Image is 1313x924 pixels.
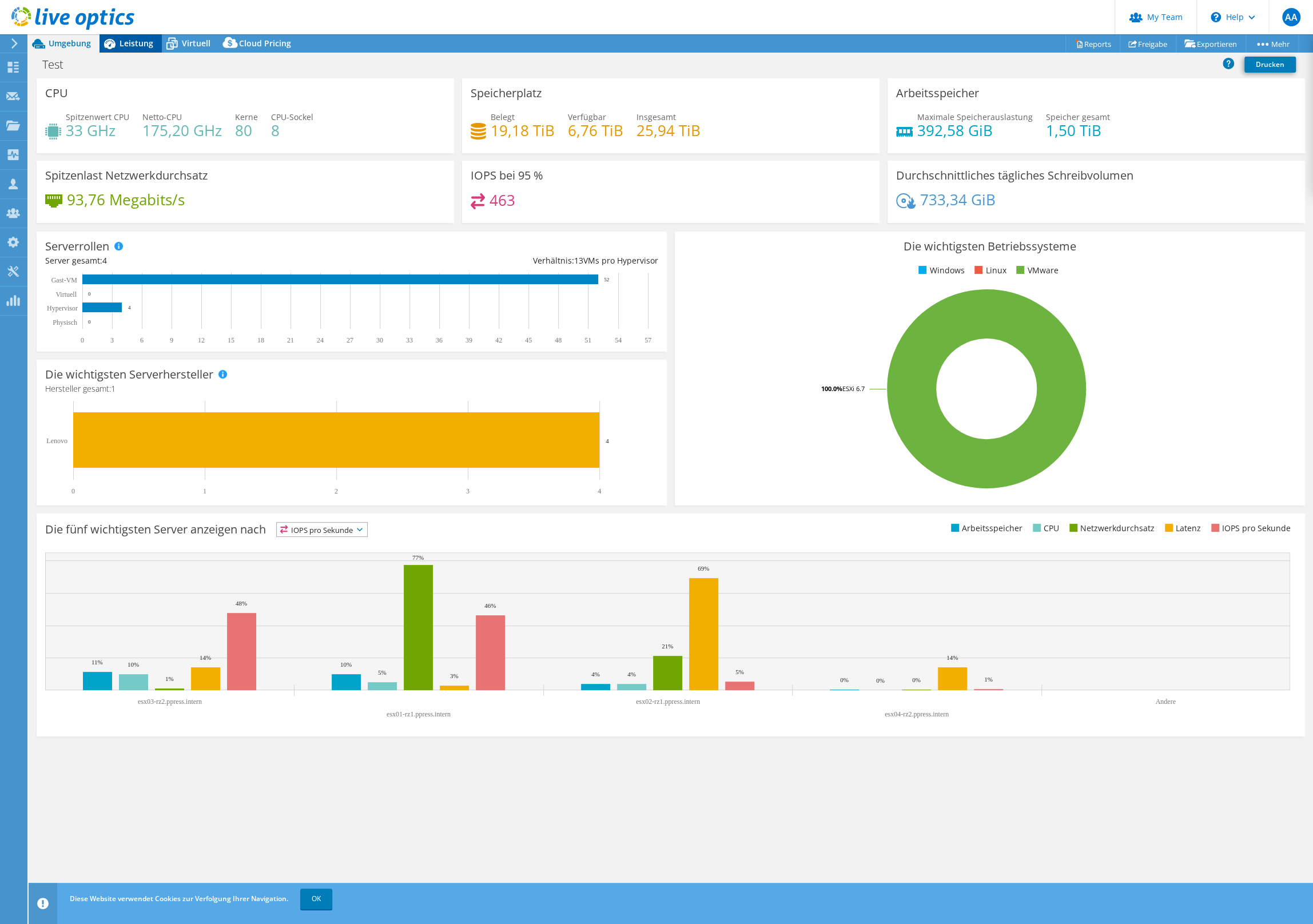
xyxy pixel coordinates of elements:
[840,676,849,683] text: 0%
[277,523,367,536] span: IOPS pro Sekunde
[412,554,424,561] text: 77%
[347,336,353,344] text: 27
[45,383,658,395] h4: Hersteller gesamt:
[821,384,842,393] tspan: 100.0%
[378,669,387,676] text: 5%
[604,277,609,282] text: 52
[236,600,247,607] text: 48%
[984,676,993,683] text: 1%
[491,124,555,137] h4: 19,18 TiB
[525,336,532,344] text: 45
[896,87,979,99] h3: Arbeitsspeicher
[1246,35,1299,53] a: Mehr
[66,111,129,122] span: Spitzenwert CPU
[376,336,383,344] text: 30
[662,643,673,650] text: 21%
[45,240,109,253] h3: Serverrollen
[471,87,542,99] h3: Speicherplatz
[91,659,103,666] text: 11%
[47,304,78,312] text: Hypervisor
[1046,111,1110,122] span: Speicher gesamt
[946,654,958,661] text: 14%
[66,124,129,137] h4: 33 GHz
[45,368,213,381] h3: Die wichtigsten Serverhersteller
[491,111,515,122] span: Belegt
[138,698,202,706] text: esx03-rz2.ppress.intern
[406,336,413,344] text: 33
[683,240,1296,253] h3: Die wichtigsten Betriebssysteme
[49,38,91,49] span: Umgebung
[71,487,75,495] text: 0
[1211,12,1221,22] svg: \n
[102,255,107,266] span: 4
[340,661,352,668] text: 10%
[111,383,116,394] span: 1
[120,38,153,49] span: Leistung
[317,336,324,344] text: 24
[1244,57,1296,73] a: Drucken
[917,124,1033,137] h4: 392,58 GiB
[257,336,264,344] text: 18
[471,169,543,182] h3: IOPS bei 95 %
[88,319,91,325] text: 0
[896,169,1133,182] h3: Durchschnittliches tägliches Schreibvolumen
[598,487,601,495] text: 4
[128,305,131,310] text: 4
[917,111,1033,122] span: Maximale Speicherauslastung
[735,668,744,675] text: 5%
[37,58,81,71] h1: Test
[1120,35,1176,53] a: Freigabe
[335,487,338,495] text: 2
[88,291,91,297] text: 0
[352,254,658,267] div: Verhältnis: VMs pro Hypervisor
[1155,698,1175,706] text: Andere
[636,111,676,122] span: Insgesamt
[644,336,651,344] text: 57
[287,336,294,344] text: 21
[300,889,332,909] a: OK
[1176,35,1246,53] a: Exportieren
[46,437,67,445] text: Lenovo
[45,87,68,99] h3: CPU
[466,487,470,495] text: 3
[53,318,77,326] text: Physisch
[568,111,606,122] span: Verfügbar
[698,565,709,572] text: 69%
[484,602,496,609] text: 46%
[490,194,515,206] h4: 463
[228,336,234,344] text: 15
[165,675,174,682] text: 1%
[55,290,77,298] text: Virtuell
[142,124,222,137] h4: 175,20 GHz
[1030,522,1059,535] li: CPU
[387,710,451,718] text: esx01-rz1.ppress.intern
[636,124,701,137] h4: 25,94 TiB
[271,124,313,137] h4: 8
[584,336,591,344] text: 51
[45,169,208,182] h3: Spitzenlast Netzwerkdurchsatz
[450,672,459,679] text: 3%
[1282,8,1300,26] span: AA
[948,522,1022,535] li: Arbeitsspeicher
[885,710,949,718] text: esx04-rz2.ppress.intern
[912,676,921,683] text: 0%
[555,336,562,344] text: 48
[465,336,472,344] text: 39
[876,677,885,684] text: 0%
[1046,124,1110,137] h4: 1,50 TiB
[182,38,210,49] span: Virtuell
[67,193,185,206] h4: 93,76 Megabits/s
[1067,522,1155,535] li: Netzwerkdurchsatz
[606,437,609,444] text: 4
[128,661,139,668] text: 10%
[436,336,443,344] text: 36
[81,336,84,344] text: 0
[203,487,206,495] text: 1
[271,111,313,122] span: CPU-Sockel
[591,671,600,678] text: 4%
[51,276,78,284] text: Gast-VM
[198,336,205,344] text: 12
[495,336,502,344] text: 42
[110,336,114,344] text: 3
[142,111,182,122] span: Netto-CPU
